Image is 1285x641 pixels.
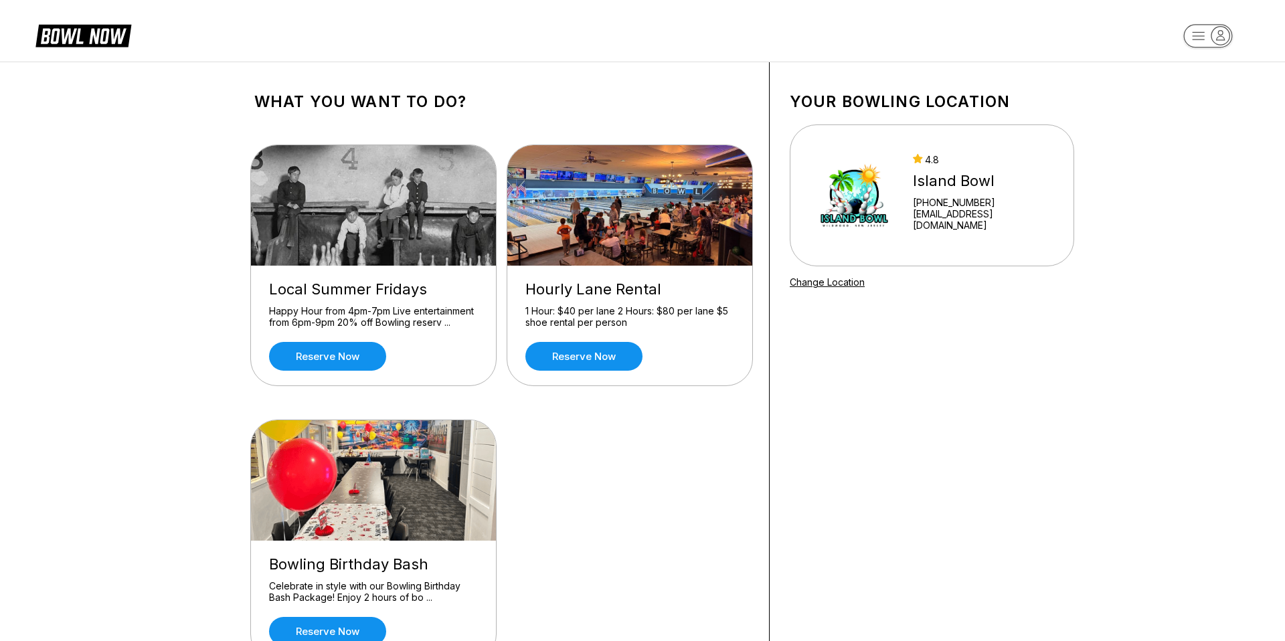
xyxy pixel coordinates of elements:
[269,342,386,371] a: Reserve now
[525,342,642,371] a: Reserve now
[269,580,478,604] div: Celebrate in style with our Bowling Birthday Bash Package! Enjoy 2 hours of bo ...
[251,420,497,541] img: Bowling Birthday Bash
[913,172,1056,190] div: Island Bowl
[507,145,754,266] img: Hourly Lane Rental
[525,280,734,298] div: Hourly Lane Rental
[525,305,734,329] div: 1 Hour: $40 per lane 2 Hours: $80 per lane $5 shoe rental per person
[913,197,1056,208] div: [PHONE_NUMBER]
[913,154,1056,165] div: 4.8
[269,305,478,329] div: Happy Hour from 4pm-7pm Live entertainment from 6pm-9pm 20% off Bowling reserv ...
[269,280,478,298] div: Local Summer Fridays
[790,92,1074,111] h1: Your bowling location
[808,145,901,246] img: Island Bowl
[269,555,478,573] div: Bowling Birthday Bash
[790,276,865,288] a: Change Location
[913,208,1056,231] a: [EMAIL_ADDRESS][DOMAIN_NAME]
[254,92,749,111] h1: What you want to do?
[251,145,497,266] img: Local Summer Fridays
